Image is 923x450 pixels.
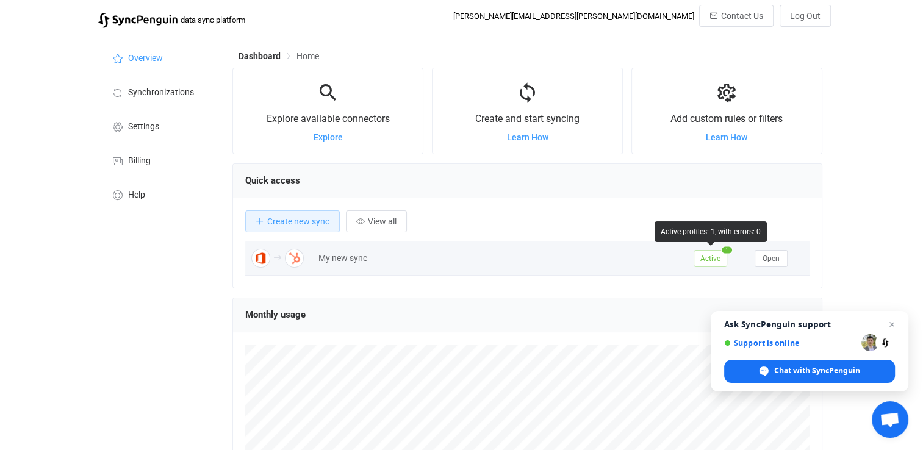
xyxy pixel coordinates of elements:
[722,246,732,253] span: 1
[368,216,397,226] span: View all
[245,309,306,320] span: Monthly usage
[128,54,163,63] span: Overview
[670,113,783,124] span: Add custom rules or filters
[181,15,245,24] span: data sync platform
[267,216,329,226] span: Create new sync
[98,40,220,74] a: Overview
[453,12,694,21] div: [PERSON_NAME][EMAIL_ADDRESS][PERSON_NAME][DOMAIN_NAME]
[790,11,821,21] span: Log Out
[98,74,220,109] a: Synchronizations
[755,250,788,267] button: Open
[724,320,895,329] span: Ask SyncPenguin support
[312,251,688,265] div: My new sync
[724,360,895,383] span: Chat with SyncPenguin
[98,11,245,28] a: |data sync platform
[694,250,727,267] span: Active
[245,210,340,232] button: Create new sync
[475,113,580,124] span: Create and start syncing
[285,249,304,268] img: HubSpot Contacts
[724,338,857,348] span: Support is online
[296,51,319,61] span: Home
[706,132,747,142] a: Learn How
[251,249,270,268] img: Office 365 Contacts
[98,177,220,211] a: Help
[763,254,780,263] span: Open
[506,132,548,142] a: Learn How
[239,51,281,61] span: Dashboard
[872,401,908,438] a: Open chat
[721,11,763,21] span: Contact Us
[178,11,181,28] span: |
[98,143,220,177] a: Billing
[267,113,390,124] span: Explore available connectors
[755,253,788,263] a: Open
[774,365,860,376] span: Chat with SyncPenguin
[128,156,151,166] span: Billing
[128,190,145,200] span: Help
[314,132,343,142] a: Explore
[780,5,831,27] button: Log Out
[128,88,194,98] span: Synchronizations
[128,122,159,132] span: Settings
[699,5,774,27] button: Contact Us
[655,221,767,242] div: Active profiles: 1, with errors: 0
[239,52,319,60] div: Breadcrumb
[98,109,220,143] a: Settings
[98,13,178,28] img: syncpenguin.svg
[346,210,407,232] button: View all
[245,175,300,186] span: Quick access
